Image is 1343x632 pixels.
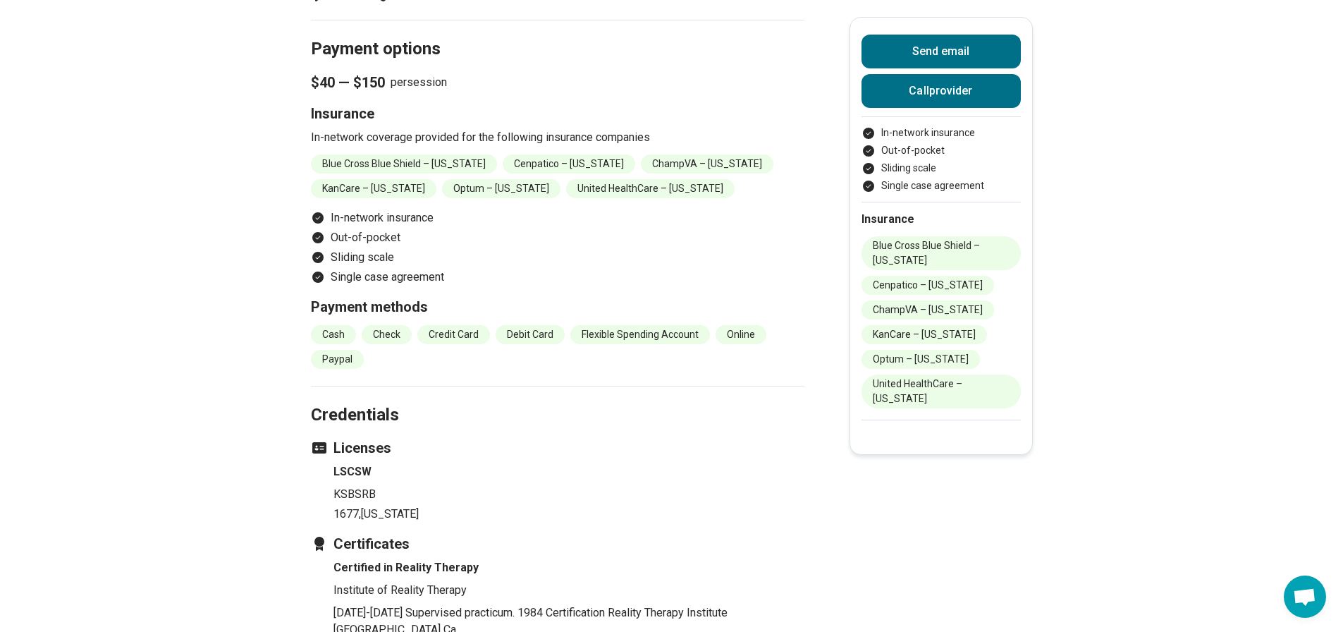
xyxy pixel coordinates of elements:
[861,35,1021,68] button: Send email
[333,486,804,503] p: KSBSRB
[861,276,994,295] li: Cenpatico – [US_STATE]
[311,209,804,226] li: In-network insurance
[311,4,804,61] h2: Payment options
[311,73,385,92] span: $40 — $150
[311,297,804,317] h3: Payment methods
[861,178,1021,193] li: Single case agreement
[861,74,1021,108] button: Callprovider
[333,506,804,523] p: 1677
[861,161,1021,176] li: Sliding scale
[861,143,1021,158] li: Out-of-pocket
[566,179,735,198] li: United HealthCare – [US_STATE]
[1284,576,1326,618] a: Open chat
[861,126,1021,193] ul: Payment options
[333,463,804,480] h4: LSCSW
[861,126,1021,140] li: In-network insurance
[861,300,994,320] li: ChampVA – [US_STATE]
[861,375,1021,408] li: United HealthCare – [US_STATE]
[861,325,987,344] li: KanCare – [US_STATE]
[311,249,804,266] li: Sliding scale
[311,269,804,286] li: Single case agreement
[861,211,1021,228] h2: Insurance
[359,507,419,521] span: , [US_STATE]
[311,104,804,123] h3: Insurance
[311,370,804,427] h2: Credentials
[496,325,565,344] li: Debit Card
[716,325,766,344] li: Online
[311,154,497,174] li: Blue Cross Blue Shield – [US_STATE]
[311,438,804,458] h3: Licenses
[362,325,412,344] li: Check
[333,559,804,576] h4: Certified in Reality Therapy
[311,534,804,554] h3: Certificates
[311,209,804,286] ul: Payment options
[311,129,804,146] p: In-network coverage provided for the following insurance companies
[442,179,560,198] li: Optum – [US_STATE]
[641,154,773,174] li: ChampVA – [US_STATE]
[417,325,490,344] li: Credit Card
[311,350,364,369] li: Paypal
[503,154,635,174] li: Cenpatico – [US_STATE]
[311,73,804,92] p: per session
[861,350,980,369] li: Optum – [US_STATE]
[311,325,356,344] li: Cash
[311,179,436,198] li: KanCare – [US_STATE]
[311,229,804,246] li: Out-of-pocket
[333,582,804,599] p: Institute of Reality Therapy
[570,325,710,344] li: Flexible Spending Account
[861,236,1021,270] li: Blue Cross Blue Shield – [US_STATE]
